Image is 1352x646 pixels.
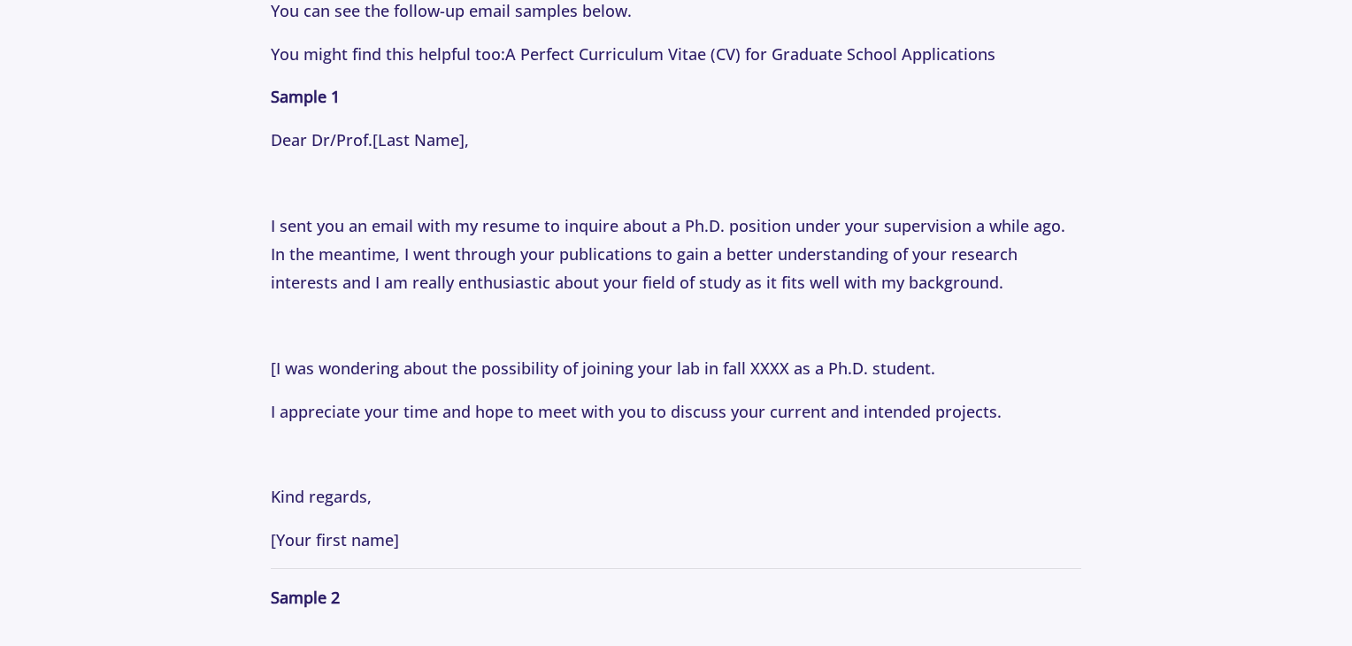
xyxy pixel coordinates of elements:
p: I sent you an email with my resume to inquire about a Ph.D. position under your supervision a whi... [271,211,1082,297]
p: Dear Dr/Prof. , [271,126,1082,154]
strong: Sample 2 [271,587,340,608]
p: You might find this helpful too: [271,40,1082,68]
p: I appreciate your time and hope to meet with you to discuss your current and intended projects. [271,397,1082,426]
strong: Sample 1 [271,86,340,107]
p: I was wondering about the possibility of joining your lab in fall XXXX as a Ph.D. student. [271,354,1082,382]
p: [Your first name] [271,526,1082,554]
span: [Last Name] [373,129,465,150]
p: Kind regards, [271,482,1082,511]
a: [ [271,358,276,379]
a: A Perfect Curriculum Vitae (CV) for Graduate School Applications [505,43,995,65]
